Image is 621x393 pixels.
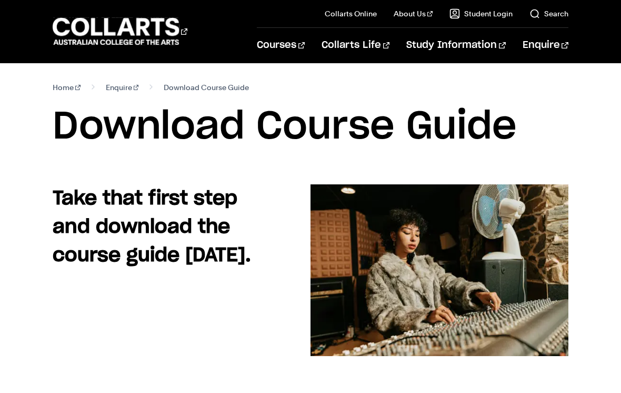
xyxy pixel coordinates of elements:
[449,8,513,19] a: Student Login
[523,28,568,63] a: Enquire
[325,8,377,19] a: Collarts Online
[322,28,389,63] a: Collarts Life
[53,80,81,95] a: Home
[257,28,305,63] a: Courses
[106,80,139,95] a: Enquire
[53,16,187,46] div: Go to homepage
[406,28,505,63] a: Study Information
[529,8,568,19] a: Search
[53,103,568,151] h1: Download Course Guide
[164,80,249,95] span: Download Course Guide
[53,189,251,265] strong: Take that first step and download the course guide [DATE].
[394,8,433,19] a: About Us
